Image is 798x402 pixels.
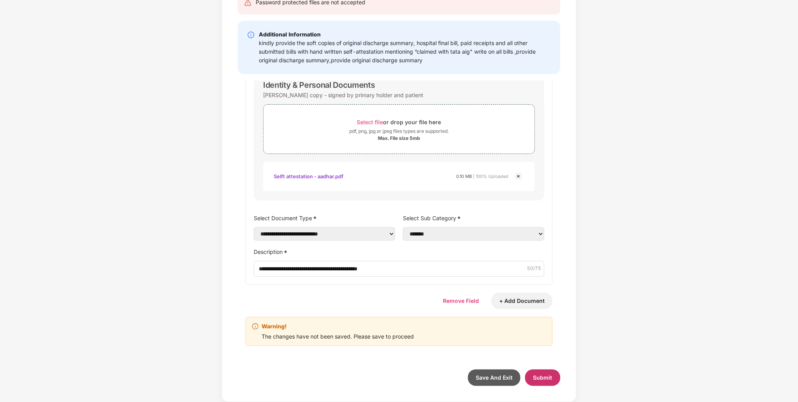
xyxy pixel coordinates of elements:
div: Selft attestation - aadhar.pdf [274,170,343,183]
span: info-circle [252,323,258,330]
div: pdf, png, jpg or jpeg files types are supported. [349,127,449,135]
div: Max. File size 5mb [378,135,420,141]
span: The changes have not been saved. Please save to proceed [262,333,414,340]
span: Save And Exit [476,374,513,381]
b: Warning! [262,322,287,331]
div: kindly provide the soft copies of original discharge summary, hospital final bill, paid receipts ... [259,39,551,65]
img: svg+xml;base64,PHN2ZyBpZD0iSW5mby0yMHgyMCIgeG1sbnM9Imh0dHA6Ly93d3cudzMub3JnLzIwMDAvc3ZnIiB3aWR0aD... [247,31,255,39]
button: + Add Document [491,293,552,309]
label: Select Document Type [254,212,395,224]
button: Submit [525,369,560,386]
span: 50 /75 [527,265,541,272]
span: 0.10 MB [456,174,472,179]
div: [PERSON_NAME] copy - signed by primary holder and patient [263,90,423,100]
span: Select file [357,119,383,125]
label: Description [254,246,544,258]
div: Identity & Personal Documents [263,80,375,90]
span: | 100% Uploaded [473,174,508,179]
label: Select Sub Category [403,212,544,224]
button: Save And Exit [468,369,520,386]
span: Select fileor drop your file herepdf, png, jpg or jpeg files types are supported.Max. File size 5mb [264,110,534,148]
img: svg+xml;base64,PHN2ZyBpZD0iQ3Jvc3MtMjR4MjQiIHhtbG5zPSJodHRwOi8vd3d3LnczLm9yZy8yMDAwL3N2ZyIgd2lkdG... [514,172,523,181]
b: Additional Information [259,31,321,38]
span: Submit [533,374,552,381]
div: or drop your file here [357,117,441,127]
button: Remove Field [435,293,487,309]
